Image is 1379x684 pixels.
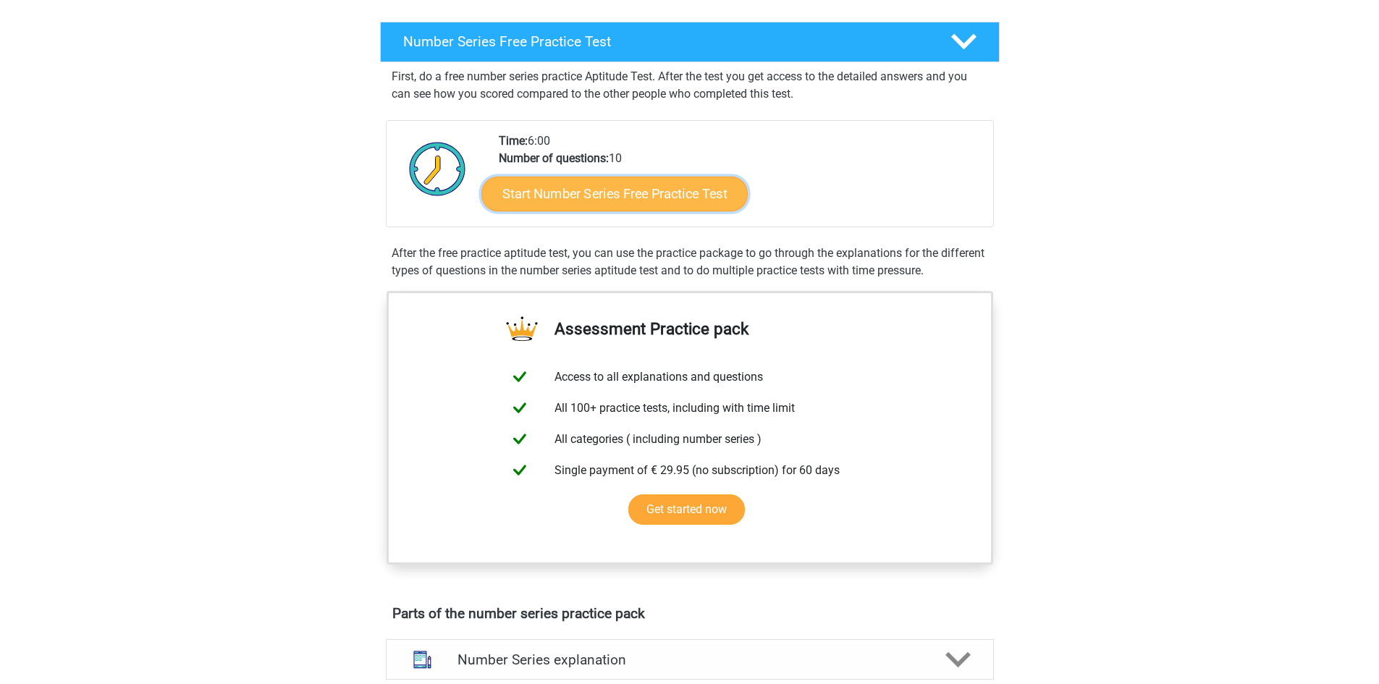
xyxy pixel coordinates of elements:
h4: Number Series Free Practice Test [403,33,927,50]
div: 6:00 10 [488,132,992,227]
a: Start Number Series Free Practice Test [481,176,748,211]
div: After the free practice aptitude test, you can use the practice package to go through the explana... [386,245,994,279]
img: Clock [401,132,474,205]
b: Number of questions: [499,151,609,165]
h4: Number Series explanation [457,651,922,668]
p: First, do a free number series practice Aptitude Test. After the test you get access to the detai... [392,68,988,103]
img: number series explanations [404,641,441,678]
b: Time: [499,134,528,148]
a: Get started now [628,494,745,525]
a: explanations Number Series explanation [380,639,1000,680]
a: Number Series Free Practice Test [374,22,1005,62]
h4: Parts of the number series practice pack [392,605,987,622]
